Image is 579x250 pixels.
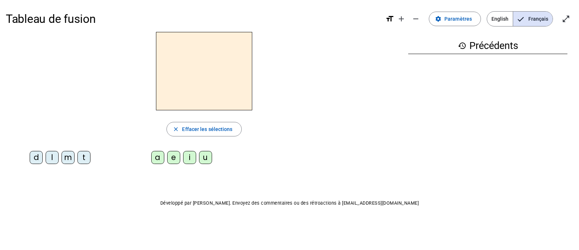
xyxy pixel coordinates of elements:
[6,199,573,208] p: Développé par [PERSON_NAME]. Envoyez des commentaires ou des rétroactions à [EMAIL_ADDRESS][DOMAI...
[77,151,90,164] div: t
[559,12,573,26] button: Entrer en plein écran
[487,11,553,26] mat-button-toggle-group: Language selection
[166,122,241,136] button: Effacer les sélections
[411,15,420,23] mat-icon: remove
[167,151,180,164] div: e
[182,125,232,134] span: Effacer les sélections
[444,15,472,23] span: Paramètres
[487,12,513,26] span: English
[397,15,406,23] mat-icon: add
[30,151,43,164] div: d
[435,16,441,22] mat-icon: settings
[562,15,570,23] mat-icon: open_in_full
[199,151,212,164] div: u
[183,151,196,164] div: i
[151,151,164,164] div: a
[409,12,423,26] button: Diminuer la taille de la police
[458,41,466,50] mat-icon: history
[6,7,380,30] h1: Tableau de fusion
[408,38,567,54] h3: Précédents
[385,15,394,23] mat-icon: format_size
[429,12,481,26] button: Paramètres
[173,126,179,132] mat-icon: close
[394,12,409,26] button: Augmenter la taille de la police
[513,12,553,26] span: Français
[62,151,75,164] div: m
[46,151,59,164] div: l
